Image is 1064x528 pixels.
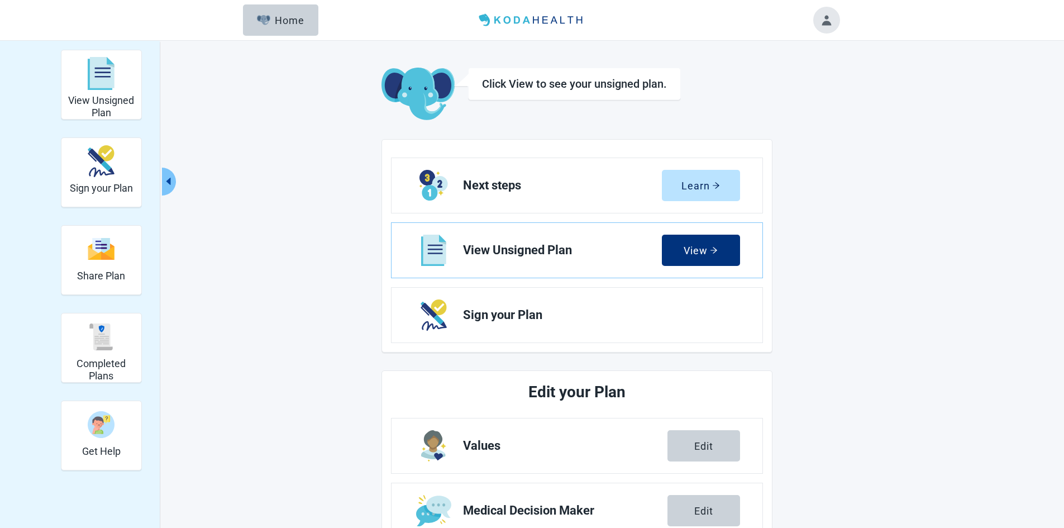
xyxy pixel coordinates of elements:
a: Next Sign your Plan section [392,288,762,343]
h2: Edit your Plan [433,380,721,405]
img: svg%3e [88,324,114,350]
button: Toggle account menu [813,7,840,34]
div: Edit [694,505,713,516]
button: Learnarrow-right [662,170,740,201]
h1: Click View to see your unsigned plan. [482,77,667,91]
h2: Completed Plans [66,358,137,382]
div: Edit [694,440,713,451]
button: ElephantHome [243,4,318,36]
img: Koda Elephant [381,68,455,121]
h2: View Unsigned Plan [66,94,137,118]
span: Medical Decision Maker [463,504,667,517]
span: View Unsigned Plan [463,244,662,257]
span: arrow-right [710,246,718,254]
img: svg%3e [88,57,114,91]
div: Get Help [61,401,142,470]
div: Learn [681,180,720,191]
div: Home [257,15,305,26]
span: Next steps [463,179,662,192]
button: Edit [667,495,740,526]
button: Viewarrow-right [662,235,740,266]
button: Edit [667,430,740,462]
img: person-question-x68TBcxA.svg [88,411,114,438]
h2: Share Plan [77,270,125,282]
h2: Sign your Plan [70,182,133,194]
a: View View Unsigned Plan section [392,223,762,278]
span: Sign your Plan [463,308,731,322]
div: View Unsigned Plan [61,50,142,120]
div: Share Plan [61,225,142,295]
img: Koda Health [474,11,589,29]
a: Learn Next steps section [392,158,762,213]
img: svg%3e [88,237,114,261]
div: Sign your Plan [61,137,142,207]
img: make_plan_official-CpYJDfBD.svg [88,145,114,177]
div: Completed Plans [61,313,142,383]
div: View [684,245,718,256]
span: Values [463,439,667,453]
h2: Get Help [82,445,121,458]
img: Elephant [257,15,271,25]
a: Edit Values section [392,418,762,473]
button: Collapse menu [162,168,176,196]
span: arrow-right [712,182,720,189]
span: caret-left [163,176,174,187]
